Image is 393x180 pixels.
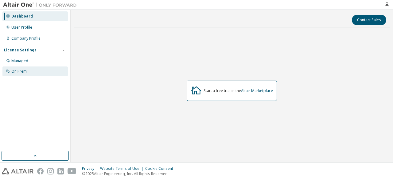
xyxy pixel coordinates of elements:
[3,2,80,8] img: Altair One
[82,166,100,171] div: Privacy
[11,69,27,74] div: On Prem
[11,14,33,19] div: Dashboard
[2,168,33,174] img: altair_logo.svg
[82,171,177,176] p: © 2025 Altair Engineering, Inc. All Rights Reserved.
[47,168,54,174] img: instagram.svg
[204,88,273,93] div: Start a free trial in the
[57,168,64,174] img: linkedin.svg
[11,36,41,41] div: Company Profile
[11,58,28,63] div: Managed
[68,168,76,174] img: youtube.svg
[352,15,386,25] button: Contact Sales
[37,168,44,174] img: facebook.svg
[100,166,145,171] div: Website Terms of Use
[4,48,37,53] div: License Settings
[241,88,273,93] a: Altair Marketplace
[11,25,32,30] div: User Profile
[145,166,177,171] div: Cookie Consent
